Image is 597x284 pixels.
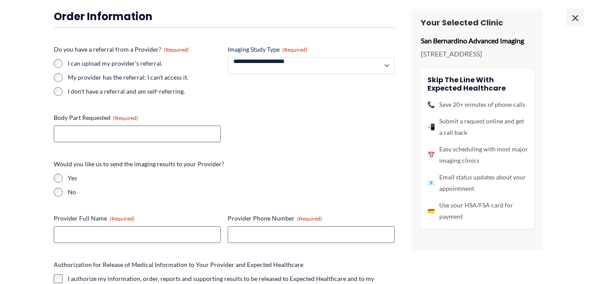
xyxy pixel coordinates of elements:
li: Save 20+ minutes of phone calls [427,99,528,110]
span: (Required) [113,115,138,121]
span: (Required) [297,215,322,222]
legend: Authorization for Release of Medical Information to Your Provider and Expected Healthcare [54,260,303,269]
li: Easy scheduling with most major imaging clinics [427,144,528,166]
span: 💳 [427,205,435,217]
legend: Would you like us to send the imaging results to your Provider? [54,160,224,168]
span: (Required) [282,46,307,53]
li: Email status updates about your appointment [427,172,528,194]
span: (Required) [110,215,135,222]
label: No [68,188,395,196]
h3: Your Selected Clinic [421,18,535,28]
label: Provider Full Name [54,214,221,223]
label: Body Part Requested [54,113,221,122]
label: I can upload my provider's referral. [68,59,221,68]
span: 📧 [427,177,435,189]
label: I don't have a referral and am self-referring. [68,87,221,96]
span: (Required) [164,46,189,53]
span: 📲 [427,121,435,133]
p: San Bernardino Advanced Imaging [421,34,535,47]
label: My provider has the referral; I can't access it. [68,73,221,82]
span: 📅 [427,149,435,161]
li: Submit a request online and get a call back [427,116,528,138]
label: Provider Phone Number [228,214,395,223]
label: Imaging Study Type [228,45,395,54]
h3: Order Information [54,10,395,23]
legend: Do you have a referral from a Provider? [54,45,189,54]
span: × [566,9,584,26]
h4: Skip the line with Expected Healthcare [427,76,528,92]
p: [STREET_ADDRESS] [421,47,535,60]
label: Yes [68,174,395,182]
span: 📞 [427,99,435,110]
li: Use your HSA/FSA card for payment [427,200,528,222]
